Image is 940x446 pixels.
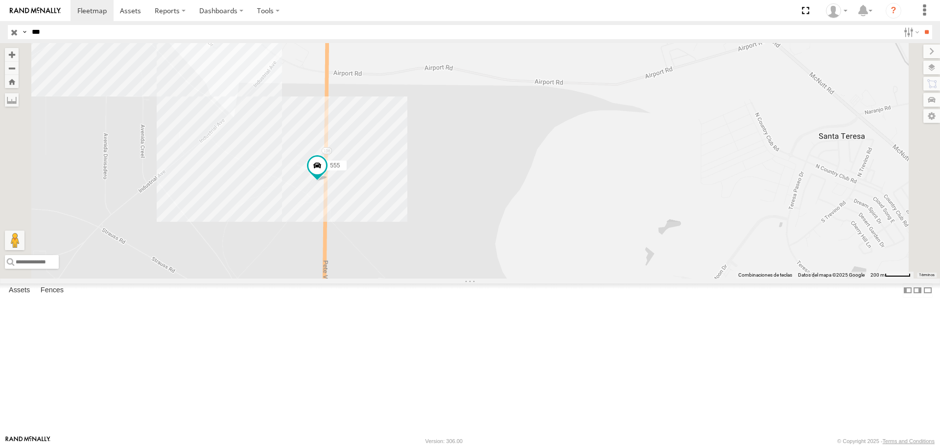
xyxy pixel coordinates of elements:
span: 200 m [870,272,885,278]
button: Zoom Home [5,75,19,88]
label: Measure [5,93,19,107]
button: Escala del mapa: 200 m por 49 píxeles [868,272,914,279]
button: Combinaciones de teclas [738,272,792,279]
label: Dock Summary Table to the Right [913,283,922,298]
span: 555 [330,162,340,169]
button: Zoom out [5,61,19,75]
a: Visit our Website [5,436,50,446]
div: © Copyright 2025 - [837,438,935,444]
label: Hide Summary Table [923,283,933,298]
div: Version: 306.00 [425,438,463,444]
a: Términos (se abre en una nueva pestaña) [919,273,935,277]
label: Fences [36,284,69,298]
img: rand-logo.svg [10,7,61,14]
label: Search Query [21,25,28,39]
a: Terms and Conditions [883,438,935,444]
span: Datos del mapa ©2025 Google [798,272,865,278]
label: Search Filter Options [900,25,921,39]
div: Jonathan Ramirez [822,3,851,18]
i: ? [886,3,901,19]
label: Assets [4,284,35,298]
button: Arrastra al hombrecito al mapa para abrir Street View [5,231,24,250]
label: Map Settings [923,109,940,123]
button: Zoom in [5,48,19,61]
label: Dock Summary Table to the Left [903,283,913,298]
